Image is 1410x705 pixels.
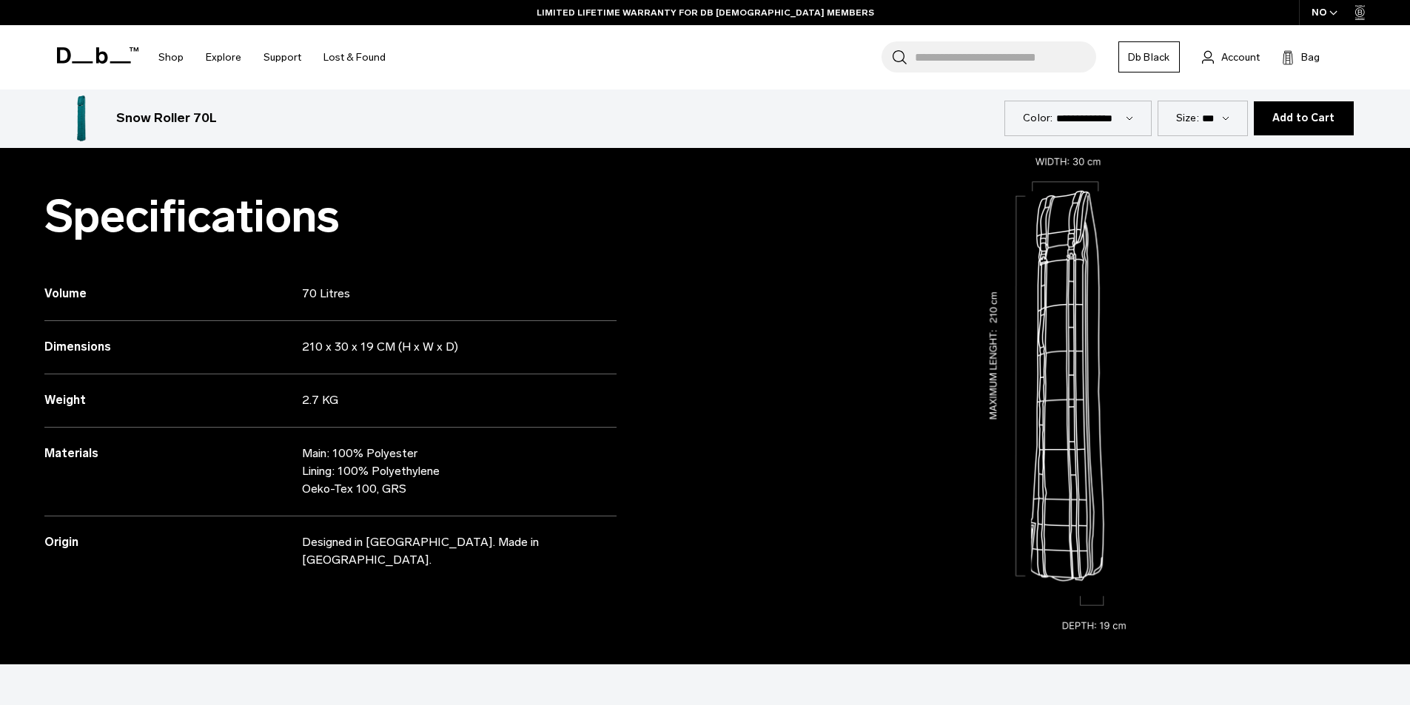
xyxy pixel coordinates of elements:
img: dimensions [785,121,1330,665]
button: Add to Cart [1254,101,1354,135]
label: Color: [1023,110,1053,126]
a: Lost & Found [323,31,386,84]
nav: Main Navigation [147,25,397,90]
a: Explore [206,31,241,84]
h3: Snow Roller 70L [116,109,217,128]
h3: Volume [44,285,302,303]
span: Add to Cart [1272,112,1335,124]
a: LIMITED LIFETIME WARRANTY FOR DB [DEMOGRAPHIC_DATA] MEMBERS [537,6,874,19]
h3: Materials [44,445,302,462]
span: Account [1221,50,1260,65]
p: Main: 100% Polyester Lining: 100% Polyethylene Oeko-Tex 100, GRS [302,445,588,498]
a: Account [1202,48,1260,66]
button: Bag [1282,48,1320,66]
a: Support [263,31,301,84]
a: Db Black [1118,41,1180,72]
h3: Origin [44,533,302,551]
h2: Specifications [44,192,617,241]
label: Size: [1176,110,1199,126]
span: Bag [1301,50,1320,65]
img: Snow Roller 70L Midnight Teal [57,95,104,142]
a: Shop [158,31,184,84]
p: 2.7 KG [302,391,588,409]
p: Designed in [GEOGRAPHIC_DATA]. Made in [GEOGRAPHIC_DATA]. [302,533,588,569]
p: 210 x 30 x 19 CM (H x W x D) [302,338,588,356]
p: 70 Litres [302,285,588,303]
h3: Dimensions [44,338,302,356]
h3: Weight [44,391,302,409]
